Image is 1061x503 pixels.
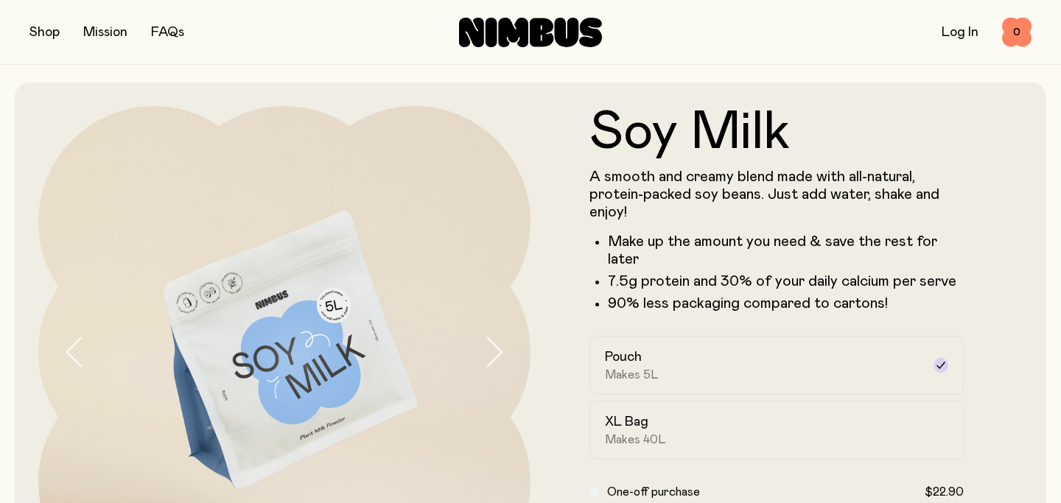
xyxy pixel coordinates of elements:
span: One-off purchase [607,486,700,498]
p: A smooth and creamy blend made with all-natural, protein-packed soy beans. Just add water, shake ... [589,168,964,221]
a: Mission [83,26,127,39]
button: 0 [1002,18,1032,47]
h1: Soy Milk [589,106,964,159]
li: 7.5g protein and 30% of your daily calcium per serve [608,272,964,290]
h2: Pouch [605,348,642,366]
a: FAQs [151,26,184,39]
p: 90% less packaging compared to cartons! [608,295,964,312]
span: Makes 40L [605,432,666,447]
li: Make up the amount you need & save the rest for later [608,233,964,268]
span: Makes 5L [605,367,659,382]
span: $22.90 [925,486,964,498]
a: Log In [942,26,978,39]
h2: XL Bag [605,413,648,431]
